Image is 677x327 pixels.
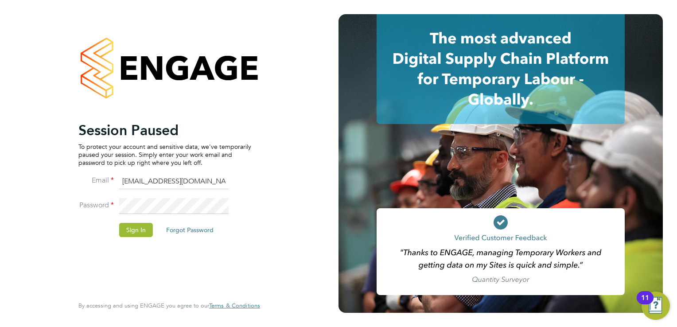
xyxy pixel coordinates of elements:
label: Password [78,201,114,210]
span: By accessing and using ENGAGE you agree to our [78,302,260,309]
button: Forgot Password [159,223,221,237]
label: Email [78,176,114,185]
p: To protect your account and sensitive data, we've temporarily paused your session. Simply enter y... [78,143,251,167]
div: 11 [641,298,649,309]
button: Sign In [119,223,153,237]
button: Open Resource Center, 11 new notifications [642,292,670,320]
input: Enter your work email... [119,174,229,190]
h2: Session Paused [78,121,251,139]
a: Terms & Conditions [209,302,260,309]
